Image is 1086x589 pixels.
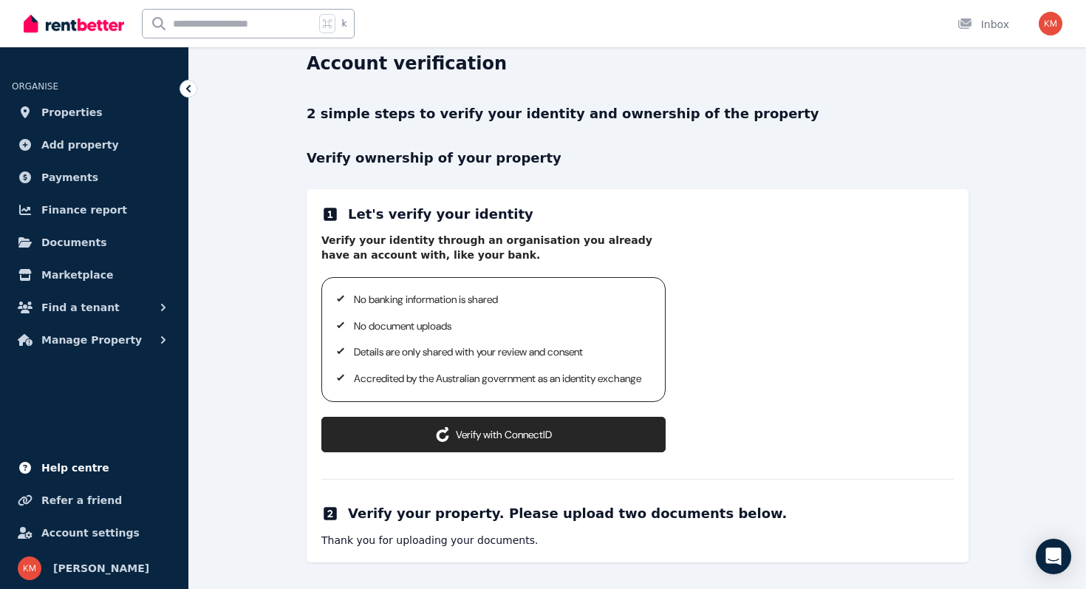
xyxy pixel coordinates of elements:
a: Account settings [12,518,177,548]
a: Marketplace [12,260,177,290]
span: Documents [41,234,107,251]
span: Finance report [41,201,127,219]
p: Details are only shared with your review and consent [354,345,648,360]
a: Finance report [12,195,177,225]
p: 2 simple steps to verify your identity and ownership of the property [307,103,969,124]
span: Payments [41,168,98,186]
span: Add property [41,136,119,154]
span: Refer a friend [41,491,122,509]
span: Help centre [41,459,109,477]
div: Open Intercom Messenger [1036,539,1071,574]
img: RentBetter [24,13,124,35]
button: Manage Property [12,325,177,355]
button: Find a tenant [12,293,177,322]
p: Verify your identity through an organisation you already have an account with, like your bank. [321,234,666,262]
h1: Account verification [307,52,507,75]
span: Account settings [41,524,140,542]
a: Refer a friend [12,486,177,515]
button: Verify with ConnectID [321,417,666,452]
a: Help centre [12,453,177,483]
span: ORGANISE [12,81,58,92]
div: Thank you for uploading your documents. [321,533,954,548]
span: [PERSON_NAME] [53,559,149,577]
h2: Verify your property. Please upload two documents below. [348,503,787,524]
div: Inbox [957,17,1009,32]
h2: Let's verify your identity [348,204,533,225]
p: Verify ownership of your property [307,148,969,168]
span: k [341,18,346,30]
span: Properties [41,103,103,121]
p: No banking information is shared [354,293,648,307]
p: No document uploads [354,319,648,334]
span: Marketplace [41,266,113,284]
span: Manage Property [41,331,142,349]
p: Accredited by the Australian government as an identity exchange [354,372,648,387]
a: Payments [12,163,177,192]
a: Add property [12,130,177,160]
span: Find a tenant [41,299,120,316]
a: Properties [12,98,177,127]
a: Documents [12,228,177,257]
img: Karsha Morgan [1039,12,1062,35]
img: Karsha Morgan [18,556,41,580]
